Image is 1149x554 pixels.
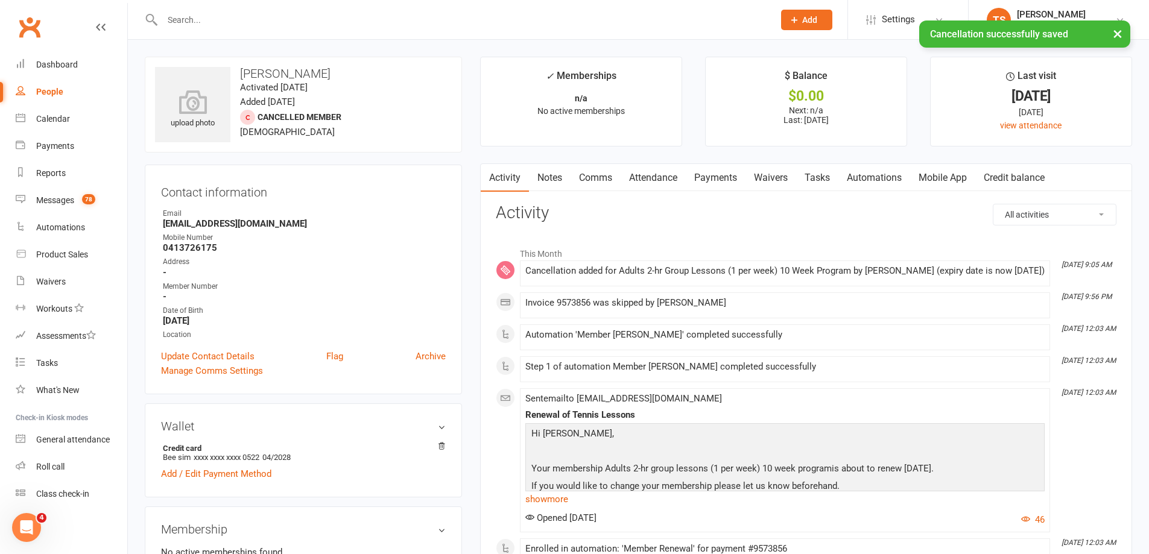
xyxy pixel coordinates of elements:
[161,420,446,433] h3: Wallet
[163,256,446,268] div: Address
[161,523,446,536] h3: Membership
[163,444,440,453] strong: Credit card
[796,164,838,192] a: Tasks
[16,51,127,78] a: Dashboard
[1017,20,1098,31] div: [GEOGRAPHIC_DATA]
[16,133,127,160] a: Payments
[525,362,1045,372] div: Step 1 of automation Member [PERSON_NAME] completed successfully
[36,304,72,313] div: Workouts
[942,105,1121,119] div: [DATE]
[36,250,88,259] div: Product Sales
[155,67,452,80] h3: [PERSON_NAME]
[36,60,78,69] div: Dashboard
[525,393,722,404] span: Sent email to [EMAIL_ADDRESS][DOMAIN_NAME]
[975,164,1053,192] a: Credit balance
[161,364,263,378] a: Manage Comms Settings
[36,435,110,444] div: General attendance
[481,164,529,192] a: Activity
[82,194,95,204] span: 78
[1017,9,1098,20] div: [PERSON_NAME]
[16,350,127,377] a: Tasks
[802,15,817,25] span: Add
[1062,260,1112,269] i: [DATE] 9:05 AM
[528,426,1042,444] p: Hi [PERSON_NAME]
[717,105,896,125] p: Next: n/a Last: [DATE]
[16,323,127,350] a: Assessments
[1000,121,1062,130] a: view attendance
[496,241,1116,260] li: This Month
[745,164,796,192] a: Waivers
[36,462,65,471] div: Roll call
[16,426,127,453] a: General attendance kiosk mode
[525,544,1045,554] div: Enrolled in automation: 'Member Renewal' for payment #9573856
[525,298,1045,308] div: Invoice 9573856 was skipped by [PERSON_NAME]
[194,453,259,462] span: xxxx xxxx xxxx 0522
[240,82,308,93] time: Activated [DATE]
[546,71,554,82] i: ✓
[36,222,85,232] div: Automations
[163,305,446,316] div: Date of Birth
[1062,324,1116,333] i: [DATE] 12:03 AM
[919,20,1130,48] div: Cancellation successfully saved
[36,87,63,96] div: People
[16,214,127,241] a: Automations
[686,164,745,192] a: Payments
[163,329,446,341] div: Location
[36,489,89,499] div: Class check-in
[36,114,70,124] div: Calendar
[1062,292,1112,301] i: [DATE] 9:56 PM
[525,512,597,523] span: Opened [DATE]
[838,164,910,192] a: Automations
[781,10,832,30] button: Add
[16,453,127,480] a: Roll call
[529,164,571,192] a: Notes
[16,187,127,214] a: Messages 78
[16,78,127,105] a: People
[155,90,230,130] div: upload photo
[36,195,74,205] div: Messages
[1062,388,1116,397] i: [DATE] 12:03 AM
[36,277,66,286] div: Waivers
[161,181,446,199] h3: Contact information
[528,479,1042,496] p: If you would like to change your membership please let us know beforehand.
[14,12,45,42] a: Clubworx
[571,164,621,192] a: Comms
[525,266,1045,276] div: Cancellation added for Adults 2-hr Group Lessons (1 per week) 10 Week Program by [PERSON_NAME] (e...
[163,208,446,219] div: Email
[537,106,625,116] span: No active memberships
[159,11,765,28] input: Search...
[258,112,341,122] span: Cancelled member
[161,442,446,464] li: Bee sim
[621,164,686,192] a: Attendance
[832,463,934,474] span: is about to renew [DATE].
[496,204,1116,222] h3: Activity
[12,513,41,542] iframe: Intercom live chat
[1062,538,1116,547] i: [DATE] 12:03 AM
[262,453,291,462] span: 04/2028
[16,268,127,295] a: Waivers
[575,93,587,103] strong: n/a
[1006,68,1056,90] div: Last visit
[416,349,446,364] a: Archive
[16,160,127,187] a: Reports
[163,291,446,302] strong: -
[882,6,915,33] span: Settings
[1021,512,1045,527] button: 46
[163,242,446,253] strong: 0413726175
[36,331,96,341] div: Assessments
[240,127,335,137] span: [DEMOGRAPHIC_DATA]
[987,8,1011,32] div: TS
[16,295,127,323] a: Workouts
[717,90,896,102] div: $0.00
[163,281,446,292] div: Member Number
[1107,20,1128,46] button: ×
[37,513,46,523] span: 4
[942,90,1121,102] div: [DATE]
[326,349,343,364] a: Flag
[525,410,1045,420] div: Renewal of Tennis Lessons
[163,232,446,244] div: Mobile Number
[546,68,616,90] div: Memberships
[612,428,614,439] span: ,
[36,385,80,395] div: What's New
[161,349,255,364] a: Update Contact Details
